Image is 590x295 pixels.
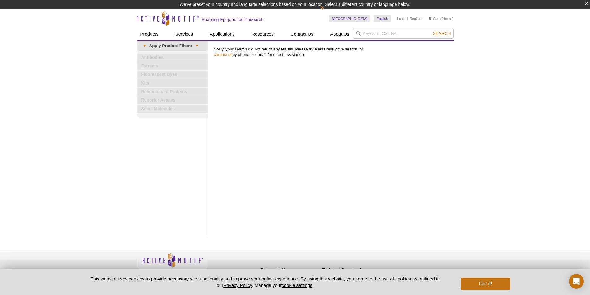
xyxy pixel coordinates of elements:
[192,43,202,49] span: ▾
[287,28,317,40] a: Contact Us
[214,52,233,57] a: contact us
[326,28,353,40] a: About Us
[429,15,454,22] li: (0 items)
[282,283,312,288] button: cookie settings
[140,43,149,49] span: ▾
[322,267,381,273] h4: Technical Downloads
[569,274,584,289] div: Open Intercom Messenger
[137,28,162,40] a: Products
[260,267,319,273] h4: Epigenetic News
[320,5,336,19] img: Change Here
[374,15,391,22] a: English
[137,79,208,87] a: Kits
[137,71,208,79] a: Fluorescent Dyes
[353,28,454,39] input: Keyword, Cat. No.
[384,261,431,275] table: Click to Verify - This site chose Symantec SSL for secure e-commerce and confidential communicati...
[137,54,208,62] a: Antibodies
[329,15,371,22] a: [GEOGRAPHIC_DATA]
[429,16,439,21] a: Cart
[429,17,431,20] img: Your Cart
[407,15,408,22] li: |
[137,250,208,275] img: Active Motif,
[410,16,422,21] a: Register
[211,267,235,276] a: Privacy Policy
[433,31,451,36] span: Search
[397,16,405,21] a: Login
[137,88,208,96] a: Recombinant Proteins
[137,96,208,104] a: Reporter Assays
[461,278,510,290] button: Got it!
[80,275,451,288] p: This website uses cookies to provide necessary site functionality and improve your online experie...
[137,41,208,51] a: ▾Apply Product Filters▾
[248,28,278,40] a: Resources
[202,17,264,22] h2: Enabling Epigenetics Research
[206,28,238,40] a: Applications
[431,31,452,36] button: Search
[137,62,208,70] a: Extracts
[172,28,197,40] a: Services
[223,283,252,288] a: Privacy Policy
[214,46,451,58] p: Sorry, your search did not return any results. Please try a less restrictive search, or by phone ...
[137,105,208,113] a: Small Molecules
